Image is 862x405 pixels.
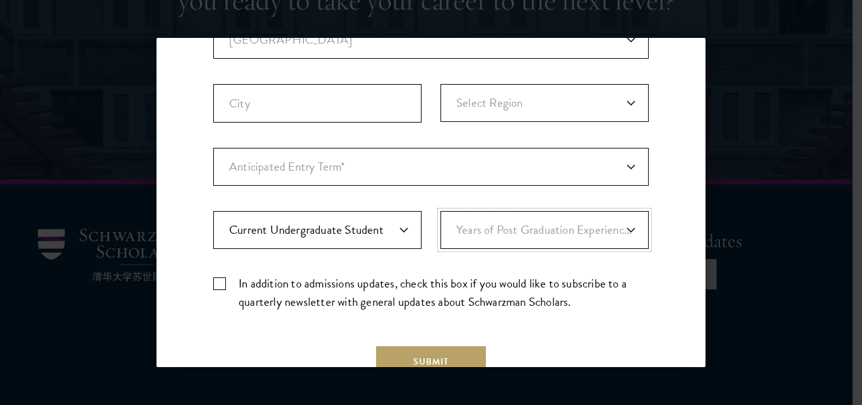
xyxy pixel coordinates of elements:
[376,346,486,377] button: Submit
[213,84,422,123] input: City
[213,274,649,311] label: In addition to admissions updates, check this box if you would like to subscribe to a quarterly n...
[213,274,649,311] div: Check this box to receive a quarterly newsletter with general updates about Schwarzman Scholars.
[213,211,422,249] div: Highest Level of Degree?*
[213,148,649,186] div: Anticipated Entry Term*
[440,211,649,249] div: Years of Post Graduation Experience?*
